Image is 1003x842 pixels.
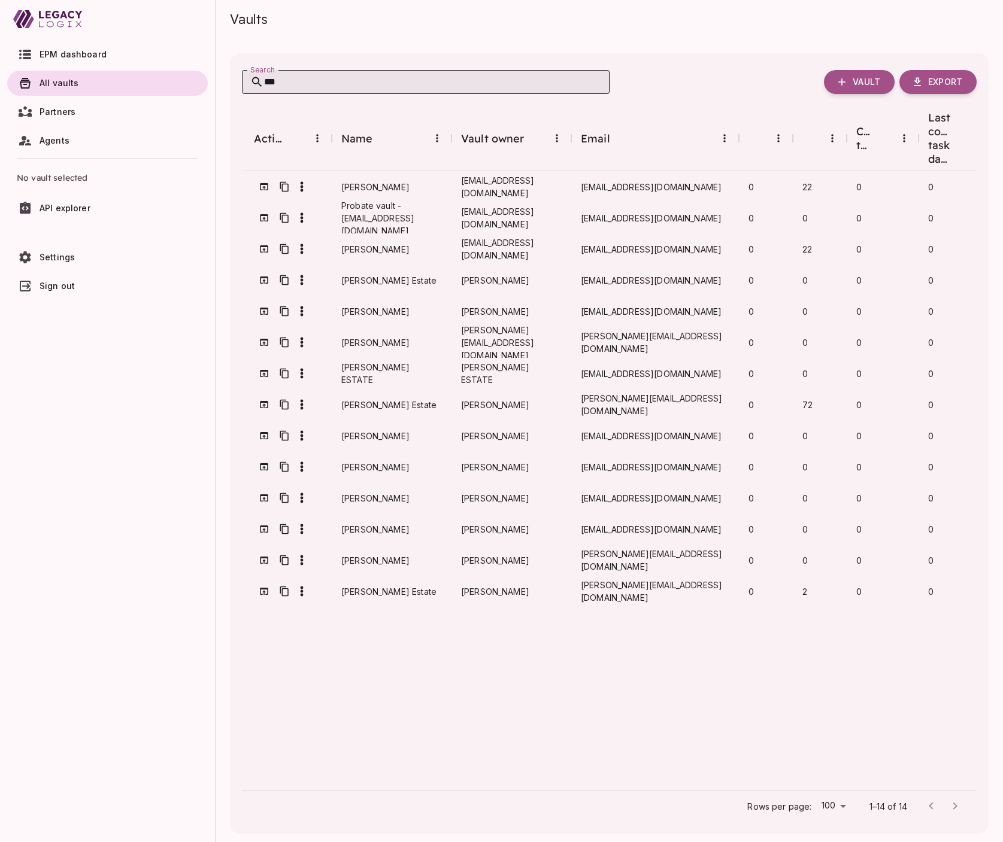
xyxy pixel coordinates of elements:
[739,111,793,166] div: Agent tasks
[749,336,754,349] div: 0
[254,425,274,446] button: Go to vault
[928,585,934,598] div: 0
[7,42,208,67] a: EPM dashboard
[254,581,274,601] button: Go to vault
[802,399,813,411] div: 72
[254,332,274,352] button: Go to vault
[749,461,754,473] div: 0
[749,367,754,380] div: 0
[341,523,410,536] span: [PERSON_NAME]
[749,399,754,411] div: 0
[856,243,862,256] div: 0
[802,181,812,193] div: 22
[856,181,862,193] div: 0
[928,181,934,193] div: 0
[525,128,545,148] button: Sort
[802,128,823,148] button: Sort
[581,392,729,417] span: [PERSON_NAME][EMAIL_ADDRESS][DOMAIN_NAME]
[254,394,274,415] button: Go to vault
[749,492,754,504] div: 0
[971,127,993,149] button: Menu
[461,324,562,361] span: [PERSON_NAME][EMAIL_ADDRESS][DOMAIN_NAME]
[426,127,448,149] button: Menu
[461,523,529,536] span: [PERSON_NAME]
[928,523,934,536] div: 0
[749,523,754,536] div: 0
[856,124,873,152] div: Completed tasks
[341,399,437,411] span: [PERSON_NAME] Estate
[749,128,769,148] button: Sort
[817,797,850,814] div: 100
[928,461,934,473] div: 0
[341,243,410,256] span: [PERSON_NAME]
[749,212,754,224] div: 0
[254,132,286,145] div: Actions
[749,181,754,193] div: 0
[749,243,754,256] div: 0
[341,461,410,473] span: [PERSON_NAME]
[749,585,754,598] div: 0
[802,243,812,256] div: 22
[254,363,274,384] button: Go to vault
[581,430,722,442] span: [EMAIL_ADDRESS][DOMAIN_NAME]
[254,301,274,321] button: Go to vault
[853,77,880,87] span: Vault
[451,111,571,166] div: Vault owner
[546,127,568,149] button: Menu
[893,127,915,149] button: Menu
[7,128,208,153] a: Agents
[274,457,295,477] button: Copy Vault ID
[802,274,808,287] div: 0
[581,132,610,145] div: Email
[581,181,722,193] span: [EMAIL_ADDRESS][DOMAIN_NAME]
[928,305,934,318] div: 0
[461,132,525,145] div: Vault owner
[928,367,934,380] div: 0
[274,301,295,321] button: Copy Vault ID
[919,111,996,166] div: Last completed task date
[341,585,437,598] span: [PERSON_NAME] Estate
[341,199,442,237] span: Probate vault - [EMAIL_ADDRESS][DOMAIN_NAME]
[250,65,275,75] label: Search
[768,127,789,149] button: Menu
[461,305,529,318] span: [PERSON_NAME]
[802,492,808,504] div: 0
[461,361,562,386] span: [PERSON_NAME] ESTATE
[7,245,208,270] a: Settings
[274,581,295,601] button: Copy Vault ID
[928,77,962,87] span: Export
[749,554,754,567] div: 0
[749,430,754,442] div: 0
[274,177,295,197] button: Copy Vault ID
[928,336,934,349] div: 0
[40,252,75,262] span: Settings
[461,236,562,262] span: [EMAIL_ADDRESS][DOMAIN_NAME]
[40,281,75,291] span: Sign out
[341,554,410,567] span: [PERSON_NAME]
[373,128,393,148] button: Sort
[274,363,295,384] button: Copy Vault ID
[802,212,808,224] div: 0
[341,181,410,193] span: [PERSON_NAME]
[928,212,934,224] div: 0
[40,107,75,117] span: Partners
[581,492,722,504] span: [EMAIL_ADDRESS][DOMAIN_NAME]
[581,579,729,604] span: [PERSON_NAME][EMAIL_ADDRESS][DOMAIN_NAME]
[274,270,295,290] button: Copy Vault ID
[581,305,722,318] span: [EMAIL_ADDRESS][DOMAIN_NAME]
[461,399,529,411] span: [PERSON_NAME]
[899,70,977,94] button: Export
[856,336,862,349] div: 0
[461,492,529,504] span: [PERSON_NAME]
[856,585,862,598] div: 0
[307,127,328,149] button: Menu
[581,243,722,256] span: [EMAIL_ADDRESS][DOMAIN_NAME]
[856,212,862,224] div: 0
[254,457,274,477] button: Go to vault
[581,461,722,473] span: [EMAIL_ADDRESS][DOMAIN_NAME]
[847,111,919,166] div: Completed tasks
[802,430,808,442] div: 0
[802,336,808,349] div: 0
[856,430,862,442] div: 0
[856,523,862,536] div: 0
